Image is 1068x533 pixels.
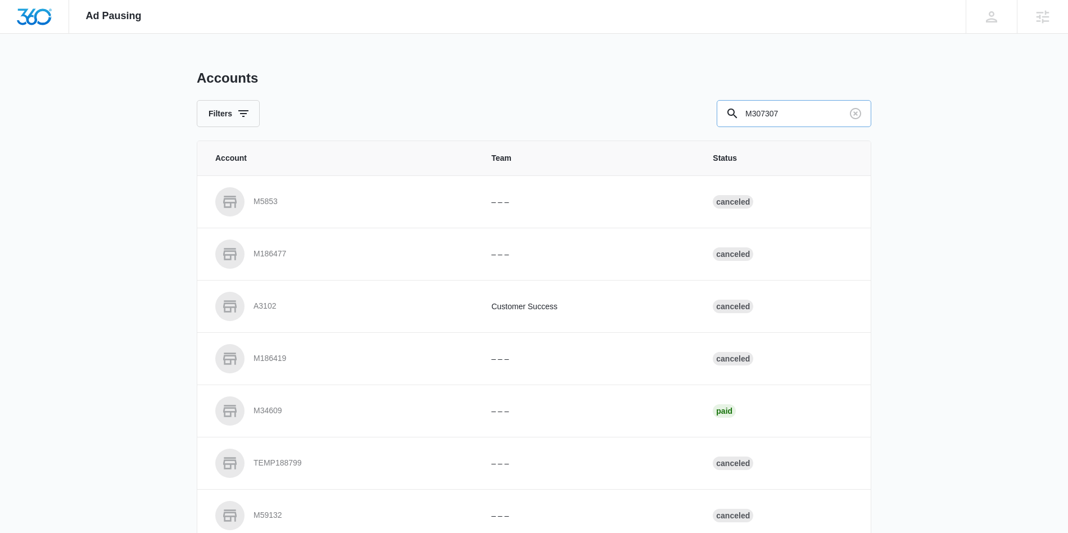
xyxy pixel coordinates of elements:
span: Ad Pausing [86,10,142,22]
p: M59132 [254,510,282,521]
p: M186419 [254,353,286,364]
div: Canceled [713,247,753,261]
p: TEMP188799 [254,458,302,469]
p: – – – [491,510,686,522]
button: Clear [847,105,865,123]
p: – – – [491,353,686,365]
div: Paid [713,404,736,418]
p: – – – [491,458,686,469]
p: Customer Success [491,301,686,313]
button: Filters [197,100,260,127]
a: A3102 [215,292,464,321]
a: TEMP188799 [215,449,464,478]
div: Canceled [713,509,753,522]
div: Canceled [713,457,753,470]
div: Canceled [713,300,753,313]
div: Canceled [713,195,753,209]
p: M186477 [254,249,286,260]
span: Team [491,152,686,164]
p: M5853 [254,196,278,207]
p: M34609 [254,405,282,417]
p: – – – [491,249,686,260]
p: A3102 [254,301,276,312]
p: – – – [491,196,686,208]
a: M5853 [215,187,464,216]
span: Status [713,152,853,164]
a: M186477 [215,240,464,269]
a: M34609 [215,396,464,426]
input: Search By Account Number [717,100,871,127]
h1: Accounts [197,70,258,87]
a: M59132 [215,501,464,530]
p: – – – [491,405,686,417]
span: Account [215,152,464,164]
div: Canceled [713,352,753,365]
a: M186419 [215,344,464,373]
